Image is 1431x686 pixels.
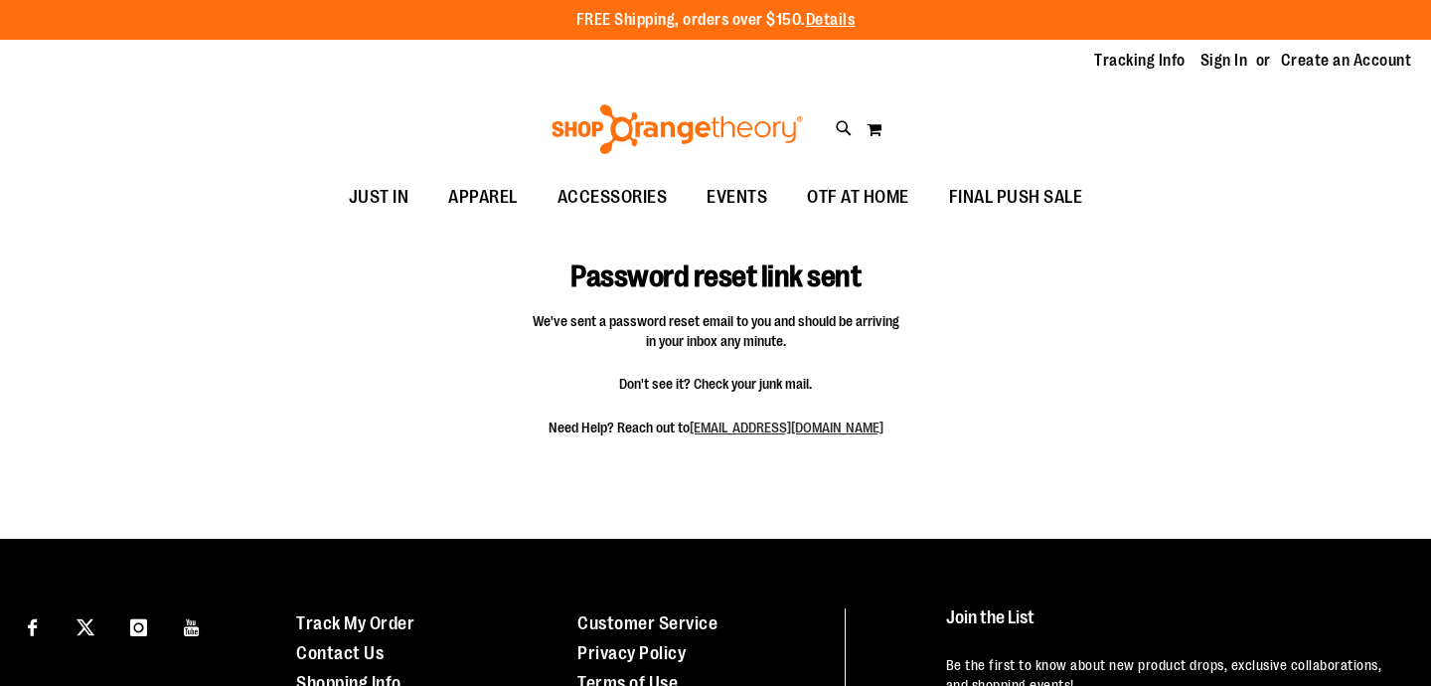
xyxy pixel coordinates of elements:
span: Don't see it? Check your junk mail. [532,374,899,394]
h1: Password reset link sent [484,231,948,294]
a: EVENTS [687,175,787,221]
span: EVENTS [707,175,767,220]
a: Privacy Policy [577,643,686,663]
a: Tracking Info [1094,50,1186,72]
a: Visit our Youtube page [175,608,210,643]
span: Need Help? Reach out to [532,418,899,437]
span: We've sent a password reset email to you and should be arriving in your inbox any minute. [532,311,899,351]
p: FREE Shipping, orders over $150. [576,9,856,32]
span: ACCESSORIES [557,175,668,220]
a: Customer Service [577,613,717,633]
a: [EMAIL_ADDRESS][DOMAIN_NAME] [690,420,883,435]
a: Contact Us [296,643,384,663]
a: Create an Account [1281,50,1412,72]
a: Track My Order [296,613,414,633]
span: FINAL PUSH SALE [949,175,1083,220]
span: OTF AT HOME [807,175,909,220]
a: JUST IN [329,175,429,221]
a: APPAREL [428,175,538,221]
a: Visit our Facebook page [15,608,50,643]
a: Details [806,11,856,29]
span: JUST IN [349,175,409,220]
a: Visit our Instagram page [121,608,156,643]
img: Twitter [77,618,94,636]
a: OTF AT HOME [787,175,929,221]
a: ACCESSORIES [538,175,688,221]
img: Shop Orangetheory [549,104,806,154]
span: APPAREL [448,175,518,220]
a: Sign In [1200,50,1248,72]
a: FINAL PUSH SALE [929,175,1103,221]
a: Visit our X page [69,608,103,643]
h4: Join the List [946,608,1393,645]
